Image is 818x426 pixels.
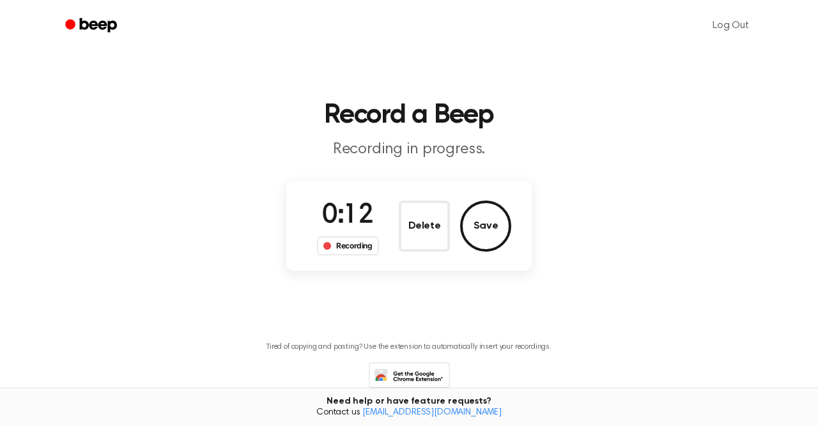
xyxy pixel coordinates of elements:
[362,408,502,417] a: [EMAIL_ADDRESS][DOMAIN_NAME]
[8,407,810,419] span: Contact us
[56,13,128,38] a: Beep
[164,139,654,160] p: Recording in progress.
[460,201,511,252] button: Save Audio Record
[317,236,379,255] div: Recording
[82,102,736,129] h1: Record a Beep
[266,342,552,352] p: Tired of copying and pasting? Use the extension to automatically insert your recordings.
[399,201,450,252] button: Delete Audio Record
[322,202,373,229] span: 0:12
[700,10,762,41] a: Log Out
